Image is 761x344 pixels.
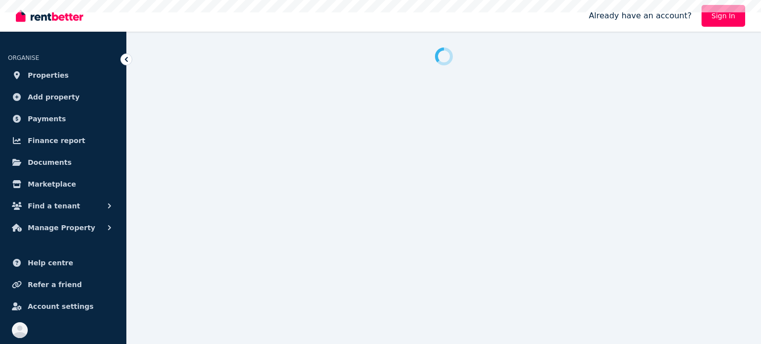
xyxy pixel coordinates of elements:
[16,8,83,23] img: RentBetter
[28,113,66,125] span: Payments
[8,275,118,295] a: Refer a friend
[8,152,118,172] a: Documents
[8,65,118,85] a: Properties
[28,156,72,168] span: Documents
[8,218,118,238] button: Manage Property
[28,69,69,81] span: Properties
[28,222,95,234] span: Manage Property
[28,178,76,190] span: Marketplace
[28,257,73,269] span: Help centre
[8,296,118,316] a: Account settings
[8,174,118,194] a: Marketplace
[589,10,692,22] span: Already have an account?
[28,200,80,212] span: Find a tenant
[8,196,118,216] button: Find a tenant
[8,109,118,129] a: Payments
[8,253,118,273] a: Help centre
[8,54,39,61] span: ORGANISE
[28,135,85,147] span: Finance report
[8,87,118,107] a: Add property
[28,91,80,103] span: Add property
[28,279,82,291] span: Refer a friend
[702,5,745,27] a: Sign In
[28,300,94,312] span: Account settings
[8,131,118,150] a: Finance report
